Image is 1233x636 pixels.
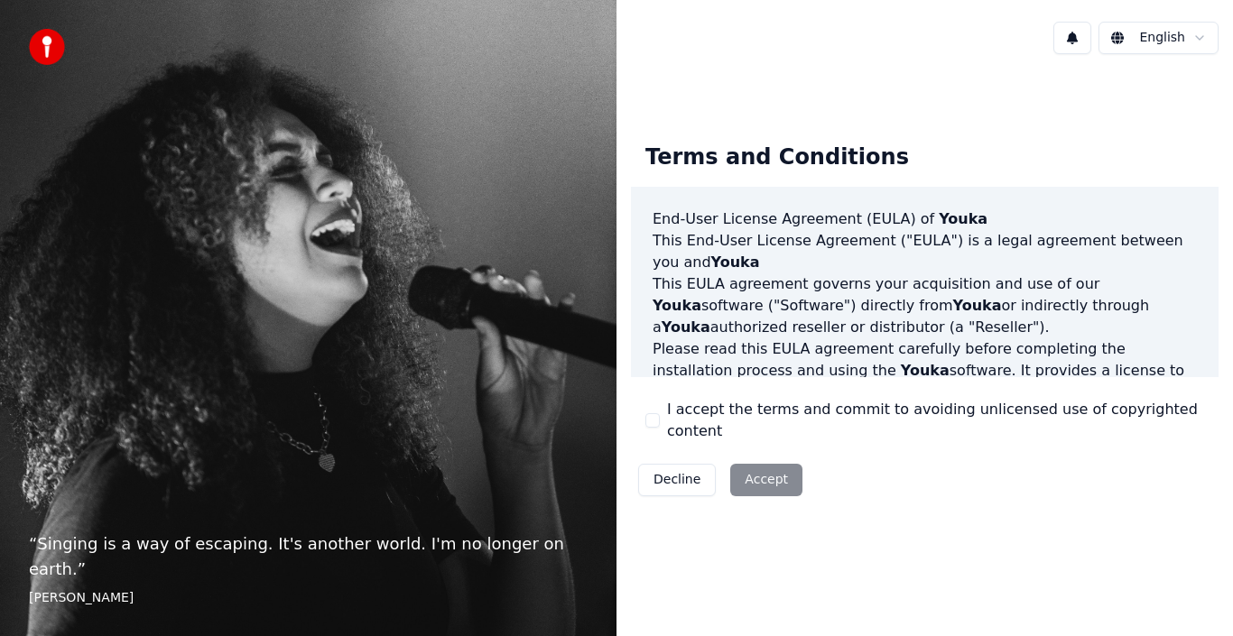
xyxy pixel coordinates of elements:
span: Youka [953,297,1002,314]
span: Youka [939,210,987,227]
p: This EULA agreement governs your acquisition and use of our software ("Software") directly from o... [653,273,1197,338]
footer: [PERSON_NAME] [29,589,588,607]
h3: End-User License Agreement (EULA) of [653,208,1197,230]
img: youka [29,29,65,65]
span: Youka [662,318,710,336]
p: This End-User License Agreement ("EULA") is a legal agreement between you and [653,230,1197,273]
p: Please read this EULA agreement carefully before completing the installation process and using th... [653,338,1197,425]
button: Decline [638,464,716,496]
span: Youka [653,297,701,314]
label: I accept the terms and commit to avoiding unlicensed use of copyrighted content [667,399,1204,442]
div: Terms and Conditions [631,129,923,187]
p: “ Singing is a way of escaping. It's another world. I'm no longer on earth. ” [29,531,588,582]
span: Youka [901,362,950,379]
span: Youka [711,253,760,271]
